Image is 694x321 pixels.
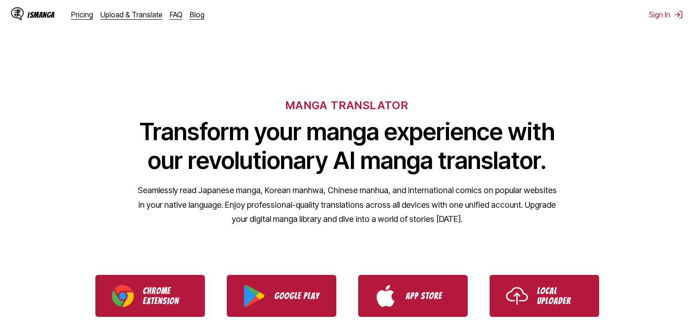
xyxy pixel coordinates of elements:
[649,10,683,19] button: Sign In
[537,286,583,306] p: Local Uploader
[11,7,24,20] img: IsManga Logo
[112,285,134,307] img: Chrome logo
[674,10,683,19] img: Sign out
[170,10,183,19] a: FAQ
[227,275,336,317] a: Download IsManga from Google Play
[100,10,162,19] a: Upload & Translate
[137,183,557,226] p: Seamlessly read Japanese manga, Korean manhwa, Chinese manhua, and international comics on popula...
[406,291,451,301] p: App Store
[286,99,408,112] h6: MANGA TRANSLATOR
[243,285,265,307] img: Google Play logo
[375,285,397,307] img: App Store logo
[490,275,599,317] a: Use IsManga Local Uploader
[27,11,55,19] div: IsManga
[137,117,557,175] h1: Transform your manga experience with our revolutionary AI manga translator.
[506,285,528,307] img: Upload icon
[358,275,468,317] a: Download IsManga from App Store
[190,10,204,19] a: Blog
[143,286,188,306] p: Chrome Extension
[71,10,93,19] a: Pricing
[95,275,205,317] a: Download IsManga Chrome Extension
[11,7,71,22] a: IsManga LogoIsManga
[274,291,320,301] p: Google Play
